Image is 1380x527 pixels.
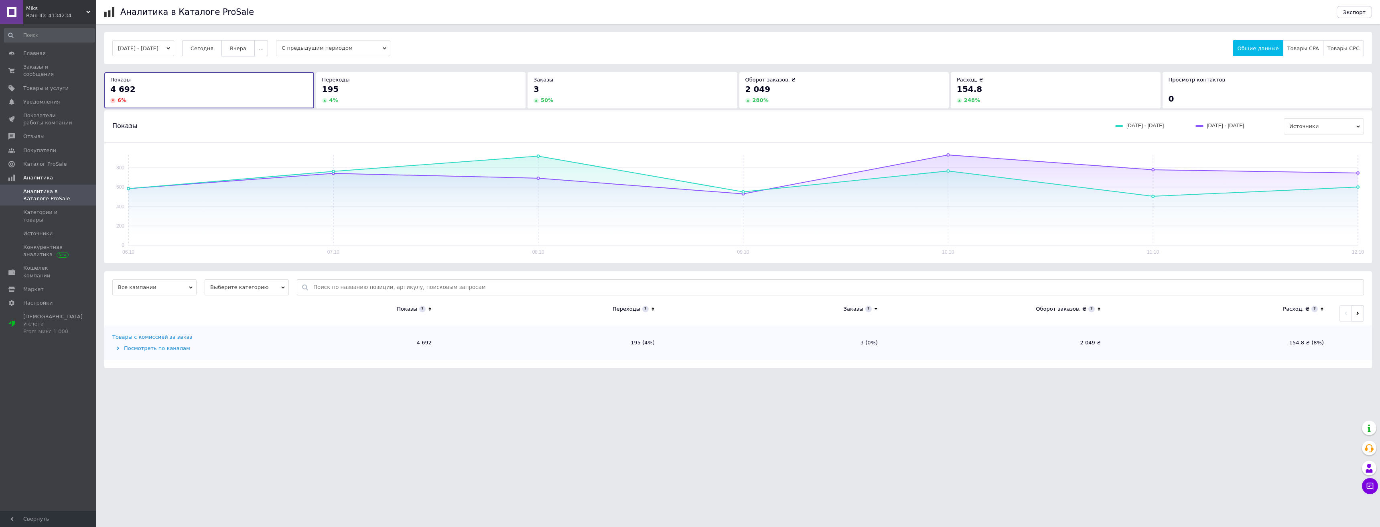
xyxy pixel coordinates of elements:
[1283,40,1323,56] button: Товары CPA
[191,45,213,51] span: Сегодня
[534,77,553,83] span: Заказы
[1287,45,1319,51] span: Товары CPA
[957,84,982,94] span: 154.8
[221,40,255,56] button: Вчера
[23,112,74,126] span: Показатели работы компании
[1323,40,1364,56] button: Товары CPC
[440,326,663,360] td: 195 (4%)
[23,209,74,223] span: Категории и товары
[886,326,1109,360] td: 2 049 ₴
[322,77,350,83] span: Переходы
[23,63,74,78] span: Заказы и сообщения
[753,97,769,103] span: 280 %
[1109,326,1332,360] td: 154.8 ₴ (8%)
[1169,94,1174,104] span: 0
[23,85,69,92] span: Товары и услуги
[663,326,886,360] td: 3 (0%)
[122,249,134,255] text: 06.10
[322,84,339,94] span: 195
[1169,77,1226,83] span: Просмотр контактов
[205,279,289,295] span: Выберите категорию
[118,97,126,103] span: 6 %
[230,45,246,51] span: Вчера
[942,249,954,255] text: 10.10
[4,28,95,43] input: Поиск
[276,40,390,56] span: С предыдущим периодом
[1233,40,1283,56] button: Общие данные
[116,165,124,171] text: 800
[1147,249,1159,255] text: 11.10
[122,242,124,248] text: 0
[964,97,980,103] span: 248 %
[1237,45,1279,51] span: Общие данные
[120,7,254,17] h1: Аналитика в Каталоге ProSale
[116,184,124,190] text: 600
[1343,9,1366,15] span: Экспорт
[1337,6,1372,18] button: Экспорт
[1352,249,1364,255] text: 12.10
[327,249,339,255] text: 07.10
[112,40,174,56] button: [DATE] - [DATE]
[23,133,45,140] span: Отзывы
[1284,118,1364,134] span: Источники
[26,12,96,19] div: Ваш ID: 4134234
[23,50,46,57] span: Главная
[1362,478,1378,494] button: Чат с покупателем
[329,97,338,103] span: 4 %
[23,265,74,279] span: Кошелек компании
[397,305,417,313] div: Показы
[182,40,222,56] button: Сегодня
[116,204,124,210] text: 400
[26,5,86,12] span: Miks
[217,326,440,360] td: 4 692
[110,77,131,83] span: Показы
[23,188,74,202] span: Аналитика в Каталоге ProSale
[116,223,124,229] text: 200
[541,97,553,103] span: 50 %
[745,84,771,94] span: 2 049
[23,174,53,181] span: Аналитика
[1036,305,1086,313] div: Оборот заказов, ₴
[23,161,67,168] span: Каталог ProSale
[112,279,197,295] span: Все кампании
[957,77,983,83] span: Расход, ₴
[23,299,53,307] span: Настройки
[23,147,56,154] span: Покупатели
[23,98,60,106] span: Уведомления
[23,230,53,237] span: Источники
[112,345,215,352] div: Посмотреть по каналам
[23,286,44,293] span: Маркет
[110,84,136,94] span: 4 692
[1283,305,1309,313] div: Расход, ₴
[745,77,796,83] span: Оборот заказов, ₴
[737,249,749,255] text: 09.10
[112,334,192,341] div: Товары с комиссией за заказ
[259,45,264,51] span: ...
[844,305,863,313] div: Заказы
[313,280,1360,295] input: Поиск по названию позиции, артикулу, поисковым запросам
[23,244,74,258] span: Конкурентная аналитика
[534,84,539,94] span: 3
[532,249,544,255] text: 08.10
[23,313,83,335] span: [DEMOGRAPHIC_DATA] и счета
[613,305,640,313] div: Переходы
[112,122,137,130] span: Показы
[23,328,83,335] div: Prom микс 1 000
[1327,45,1360,51] span: Товары CPC
[254,40,268,56] button: ...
